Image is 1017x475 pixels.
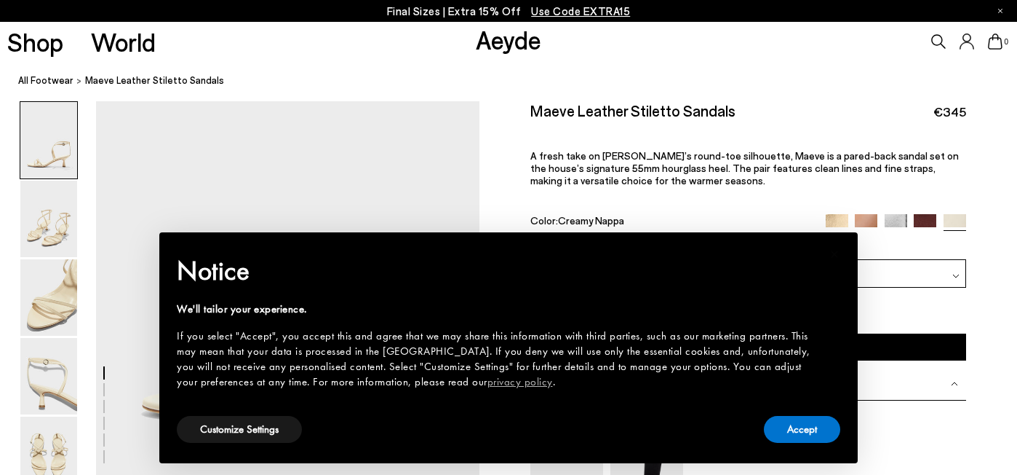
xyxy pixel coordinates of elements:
span: × [830,243,839,265]
span: Maeve Leather Stiletto Sandals [85,73,224,88]
p: Final Sizes | Extra 15% Off [387,2,631,20]
a: 0 [988,34,1002,50]
img: Maeve Leather Stiletto Sandals - Image 3 [20,259,77,336]
nav: breadcrumb [18,61,1017,101]
img: svg%3E [952,272,960,280]
span: €345 [933,103,966,121]
img: Maeve Leather Stiletto Sandals - Image 2 [20,181,77,257]
a: Aeyde [476,24,541,55]
a: privacy policy [487,374,553,389]
a: Shop [7,29,63,55]
button: Close this notice [817,237,852,272]
span: A fresh take on [PERSON_NAME]’s round-toe silhouette, Maeve is a pared-back sandal set on the hou... [530,149,959,187]
div: If you select "Accept", you accept this and agree that we may share this information with third p... [177,329,817,390]
div: We'll tailor your experience. [177,302,817,317]
span: 0 [1002,38,1010,46]
img: Maeve Leather Stiletto Sandals - Image 1 [20,102,77,178]
button: Customize Settings [177,416,302,443]
img: Maeve Leather Stiletto Sandals - Image 4 [20,338,77,415]
a: All Footwear [18,73,73,88]
a: World [91,29,156,55]
div: Color: [530,214,811,231]
img: svg%3E [951,380,958,388]
button: Accept [764,416,840,443]
span: Creamy Nappa [558,214,624,227]
h2: Maeve Leather Stiletto Sandals [530,101,735,119]
span: Navigate to /collections/ss25-final-sizes [531,4,630,17]
h2: Notice [177,252,817,290]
